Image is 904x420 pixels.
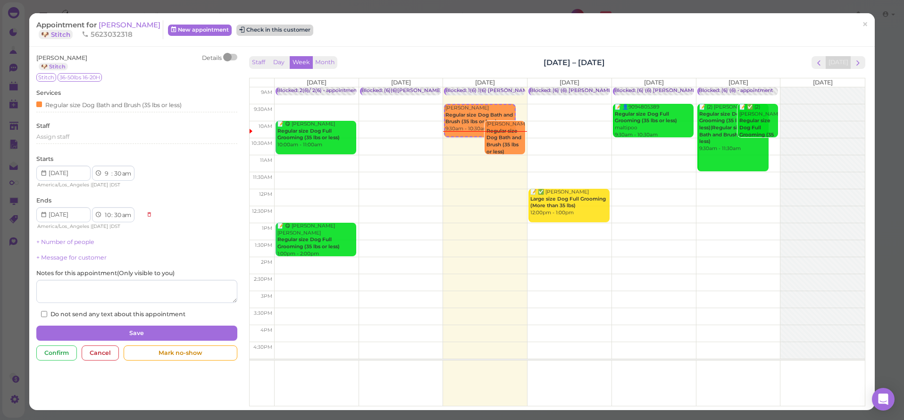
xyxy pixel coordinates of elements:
span: 1:30pm [255,242,272,248]
span: DST [111,223,120,229]
label: Services [36,89,61,97]
span: 2:30pm [254,276,272,282]
span: 5623032318 [82,30,133,39]
div: [PERSON_NAME] 10:00am - 11:00am [486,121,525,169]
button: [DATE] [826,56,851,69]
span: 12:30pm [252,208,272,214]
span: [PERSON_NAME] [99,20,160,29]
div: Blocked: 2(6)/ 2(6) • appointment [277,87,359,94]
button: Save [36,326,237,341]
div: 📝 😋 [PERSON_NAME] [PERSON_NAME] 1:00pm - 2:00pm [277,223,356,257]
span: DST [111,182,120,188]
span: 3pm [261,293,272,299]
span: [DATE] [92,223,108,229]
b: Regular size Dog Full Grooming (35 lbs or less) [277,128,340,141]
span: 11am [260,157,272,163]
span: 10:30am [251,140,272,146]
a: 🐶 Stitch [39,30,73,39]
a: + Message for customer [36,254,107,261]
div: 📝 👤9094805389 maltipoo 9:30am - 10:30am [614,104,694,138]
span: [DATE] [92,182,108,188]
label: Notes for this appointment ( Only visible to you ) [36,269,175,277]
div: Blocked: (6)(6)[PERSON_NAME],[PERSON_NAME]/[PERSON_NAME] OFF • [PERSON_NAME] [361,87,596,94]
div: Open Intercom Messenger [872,388,895,411]
span: [PERSON_NAME] [36,54,87,61]
b: Large size Dog Full Grooming (More than 35 lbs) [530,196,606,209]
b: Regular size Dog Full Grooming (35 lbs or less) [739,118,774,144]
button: next [851,56,865,69]
span: [DATE] [307,79,326,86]
a: 🐶 Stitch [39,63,68,70]
div: | | [36,181,142,189]
span: [DATE] [813,79,833,86]
button: Week [290,56,313,69]
span: 4:30pm [253,344,272,350]
b: Regular size Dog Bath and Brush (35 lbs or less) [445,112,513,125]
div: 📝 ✅ [PERSON_NAME] 12:00pm - 1:00pm [530,189,609,217]
h2: [DATE] – [DATE] [544,57,605,68]
span: 3:30pm [254,310,272,316]
span: [DATE] [644,79,664,86]
span: Assign staff [36,133,69,140]
div: [PERSON_NAME] 9:30am - 10:30am [445,105,514,133]
div: Regular size Dog Bath and Brush (35 lbs or less) [36,100,182,109]
a: + Number of people [36,238,94,245]
div: 📝 ✅ (2) [PERSON_NAME] 9:30am - 10:30am [739,104,778,160]
a: New appointment [168,25,232,36]
label: Do not send any text about this appointment [41,310,185,319]
label: Staff [36,122,50,130]
span: 9am [261,89,272,95]
span: 2pm [261,259,272,265]
button: Day [268,56,290,69]
div: Cancel [82,345,119,361]
span: [DATE] [391,79,411,86]
span: × [862,18,868,31]
b: Regular size Dog Full Grooming (35 lbs or less) [615,111,677,124]
span: 12pm [259,191,272,197]
button: Staff [249,56,268,69]
span: 9:30am [254,106,272,112]
label: Starts [36,155,53,163]
div: Blocked: 1(6) 1(6) [PERSON_NAME] OFF • appointment [445,87,582,94]
a: × [856,14,874,36]
b: Regular size Dog Full Grooming (35 lbs or less)|Regular size Dog Bath and Brush (35 lbs or less) [699,111,762,145]
div: | | [36,222,142,231]
div: Blocked: (6) (6) • appointment [699,87,773,94]
div: Mark no-show [124,345,237,361]
button: Check in this customer [236,25,313,36]
b: Regular size Dog Bath and Brush (35 lbs or less) [486,128,521,155]
div: Appointment for [36,20,163,39]
span: 11:30am [253,174,272,180]
div: 📝 (2) [PERSON_NAME] 9:30am - 11:30am [699,104,769,152]
label: Ends [36,196,51,205]
div: Blocked: (6) (6) [PERSON_NAME] • appointment [614,87,735,94]
button: Month [312,56,337,69]
span: 36-50lbs 16-20H [58,73,102,82]
span: [DATE] [728,79,748,86]
span: 4pm [260,327,272,333]
span: [DATE] [560,79,579,86]
input: Do not send any text about this appointment [41,311,47,317]
div: Blocked: (6) (6) [PERSON_NAME] • appointment [530,87,650,94]
span: 10am [259,123,272,129]
a: [PERSON_NAME] 🐶 Stitch [36,20,160,39]
div: Details [202,54,222,71]
div: 📝 😋 [PERSON_NAME] 10:00am - 11:00am [277,121,356,149]
span: 1pm [262,225,272,231]
div: Confirm [36,345,77,361]
span: Stitch [36,73,56,82]
span: America/Los_Angeles [37,182,89,188]
b: Regular size Dog Full Grooming (35 lbs or less) [277,236,340,250]
span: America/Los_Angeles [37,223,89,229]
button: prev [812,56,826,69]
span: [DATE] [475,79,495,86]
